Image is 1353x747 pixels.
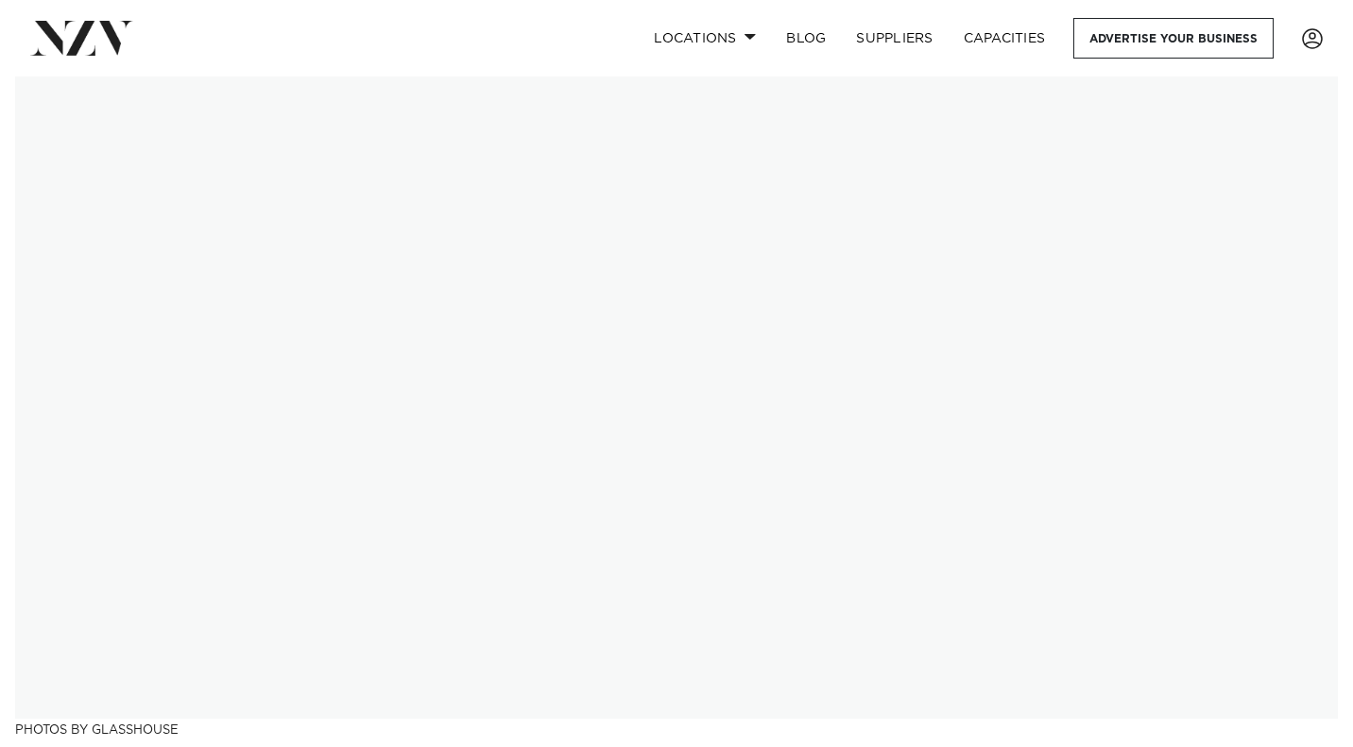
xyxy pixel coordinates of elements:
[949,18,1061,59] a: Capacities
[771,18,841,59] a: BLOG
[639,18,771,59] a: Locations
[841,18,948,59] a: SUPPLIERS
[30,21,133,55] img: nzv-logo.png
[1073,18,1274,59] a: Advertise your business
[15,719,1338,739] h3: Photos by Glasshouse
